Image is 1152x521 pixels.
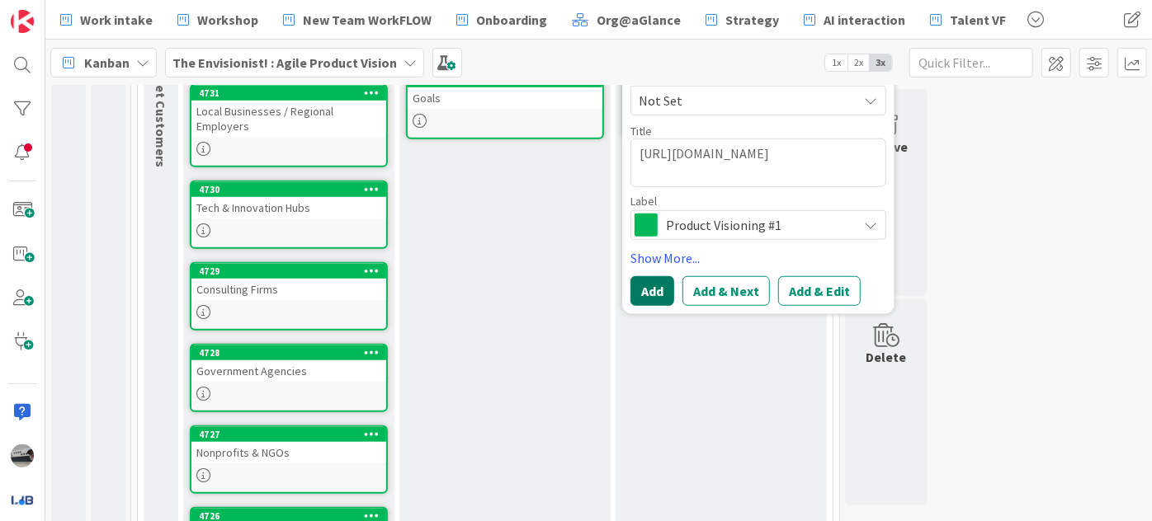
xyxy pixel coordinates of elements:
[696,5,789,35] a: Strategy
[190,262,388,331] a: 4729Consulting Firms
[191,86,386,101] div: 4731
[80,10,153,30] span: Work intake
[153,57,169,167] span: Target Customers
[191,86,386,137] div: 4731Local Businesses / Regional Employers
[191,101,386,137] div: Local Businesses / Regional Employers
[191,427,386,463] div: 4727Nonprofits & NGOs
[597,10,681,30] span: Org@aGlance
[191,442,386,463] div: Nonprofits & NGOs
[303,10,432,30] span: New Team WorkFLOW
[408,87,602,109] div: Goals
[11,488,34,511] img: avatar
[406,71,604,139] a: 4632Goals
[172,54,397,71] b: The Envisionist! : Agile Product Vision
[191,264,386,279] div: 4729
[199,184,386,195] div: 4730
[199,87,386,99] div: 4731
[630,195,657,207] span: Label
[191,345,386,382] div: 4728Government Agencies
[476,10,547,30] span: Onboarding
[950,10,1006,30] span: Talent VF
[199,429,386,440] div: 4727
[870,54,892,71] span: 3x
[191,279,386,300] div: Consulting Firms
[191,264,386,300] div: 4729Consulting Firms
[630,124,652,138] label: Title
[446,5,557,35] a: Onboarding
[197,10,258,30] span: Workshop
[778,276,861,306] button: Add & Edit
[408,73,602,109] div: 4632Goals
[84,53,130,73] span: Kanban
[191,345,386,360] div: 4728
[920,5,1016,35] a: Talent VF
[190,425,388,494] a: 4727Nonprofits & NGOs
[630,138,886,187] textarea: [URL][DOMAIN_NAME]
[191,182,386,197] div: 4730
[190,181,388,249] a: 4730Tech & Innovation Hubs
[794,5,915,35] a: AI interaction
[273,5,441,35] a: New Team WorkFLOW
[847,54,870,71] span: 2x
[191,182,386,218] div: 4730Tech & Innovation Hubs
[199,347,386,359] div: 4728
[190,344,388,412] a: 4728Government Agencies
[191,197,386,218] div: Tech & Innovation Hubs
[11,444,34,467] img: jB
[191,427,386,442] div: 4727
[682,276,770,306] button: Add & Next
[630,248,886,268] a: Show More...
[866,347,907,367] div: Delete
[639,90,845,111] span: Not Set
[190,84,388,167] a: 4731Local Businesses / Regional Employers
[562,5,691,35] a: Org@aGlance
[909,48,1033,77] input: Quick Filter...
[630,276,674,306] button: Add
[11,10,34,33] img: Visit kanbanzone.com
[50,5,163,35] a: Work intake
[168,5,268,35] a: Workshop
[191,360,386,382] div: Government Agencies
[825,54,847,71] span: 1x
[824,10,905,30] span: AI interaction
[666,214,849,237] span: Product Visioning #1
[199,265,386,277] div: 4729
[725,10,779,30] span: Strategy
